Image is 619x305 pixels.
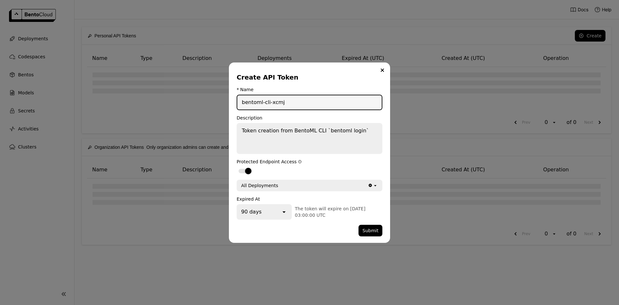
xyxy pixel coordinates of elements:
button: Submit [359,225,382,236]
svg: open [373,183,378,188]
textarea: Token creation from BentoML CLI `bentoml login` [237,124,382,153]
div: Expired At [237,196,382,202]
span: The token will expire on [DATE] 03:00:00 UTC [295,206,366,218]
div: 90 days [241,208,261,216]
svg: open [281,209,287,215]
div: Protected Endpoint Access [237,159,382,164]
svg: Clear value [368,183,373,188]
div: Name [240,87,253,92]
div: dialog [229,62,390,243]
button: Close [378,66,386,74]
div: All Deployments [241,182,278,189]
div: Create API Token [237,73,380,82]
div: Description [237,115,382,120]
